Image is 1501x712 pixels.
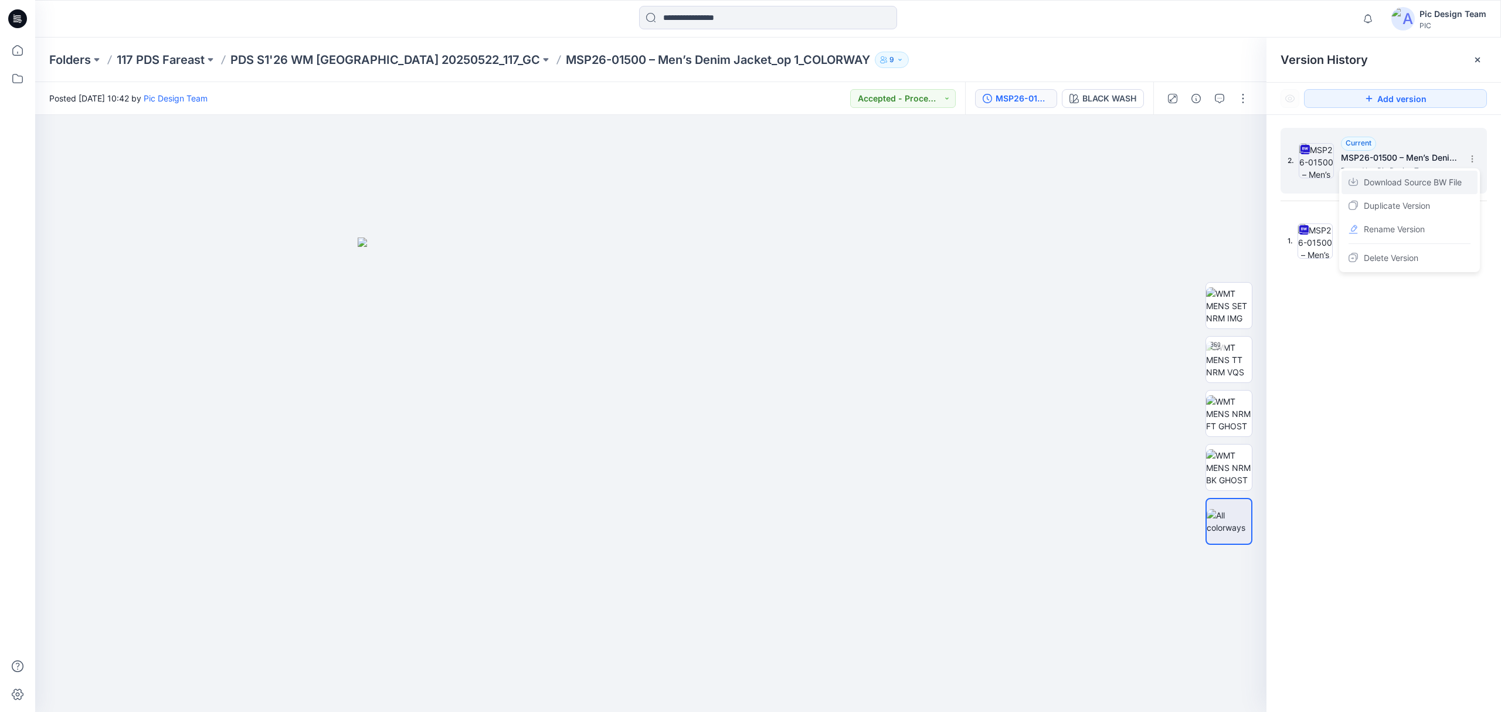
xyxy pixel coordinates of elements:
button: Show Hidden Versions [1281,89,1299,108]
span: Rename Version [1364,222,1425,236]
img: eyJhbGciOiJIUzI1NiIsImtpZCI6IjAiLCJzbHQiOiJzZXMiLCJ0eXAiOiJKV1QifQ.eyJkYXRhIjp7InR5cGUiOiJzdG9yYW... [358,238,944,712]
a: PDS S1'26 WM [GEOGRAPHIC_DATA] 20250522_117_GC [230,52,540,68]
span: Posted [DATE] 10:42 by [49,92,208,104]
button: Close [1473,55,1482,65]
span: Download Source BW File [1364,175,1462,189]
span: Version History [1281,53,1368,67]
span: Posted by: Pic Design Team [1341,165,1458,177]
span: Delete Version [1364,251,1418,265]
img: WMT MENS NRM BK GHOST [1206,449,1252,486]
div: BLACK WASH [1082,92,1136,105]
img: All colorways [1207,509,1251,534]
img: avatar [1391,7,1415,30]
p: 9 [889,53,894,66]
div: Pic Design Team [1420,7,1486,21]
span: Duplicate Version [1364,199,1430,213]
div: MSP26-01500 – Men’s Denim Jacket_op 1_V2 [996,92,1050,105]
img: MSP26-01500 – Men’s Denim Jacket_op 1_V1 [1298,223,1333,259]
span: Current [1346,138,1371,147]
img: WMT MENS SET NRM IMG [1206,287,1252,324]
button: Details [1187,89,1205,108]
p: MSP26-01500 – Men’s Denim Jacket_op 1_COLORWAY [566,52,870,68]
span: 1. [1288,236,1293,246]
a: Pic Design Team [144,93,208,103]
button: BLACK WASH [1062,89,1144,108]
img: WMT MENS NRM FT GHOST [1206,395,1252,432]
button: Add version [1304,89,1487,108]
h5: MSP26-01500 – Men’s Denim Jacket_op 1_V2 [1341,151,1458,165]
img: MSP26-01500 – Men’s Denim Jacket_op 1_V2 [1299,143,1334,178]
a: Folders [49,52,91,68]
button: MSP26-01500 – Men’s Denim Jacket_op 1_V2 [975,89,1057,108]
img: WMT MENS TT NRM VQS [1206,341,1252,378]
div: PIC [1420,21,1486,30]
button: 9 [875,52,909,68]
a: 117 PDS Fareast [117,52,205,68]
span: 2. [1288,155,1294,166]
